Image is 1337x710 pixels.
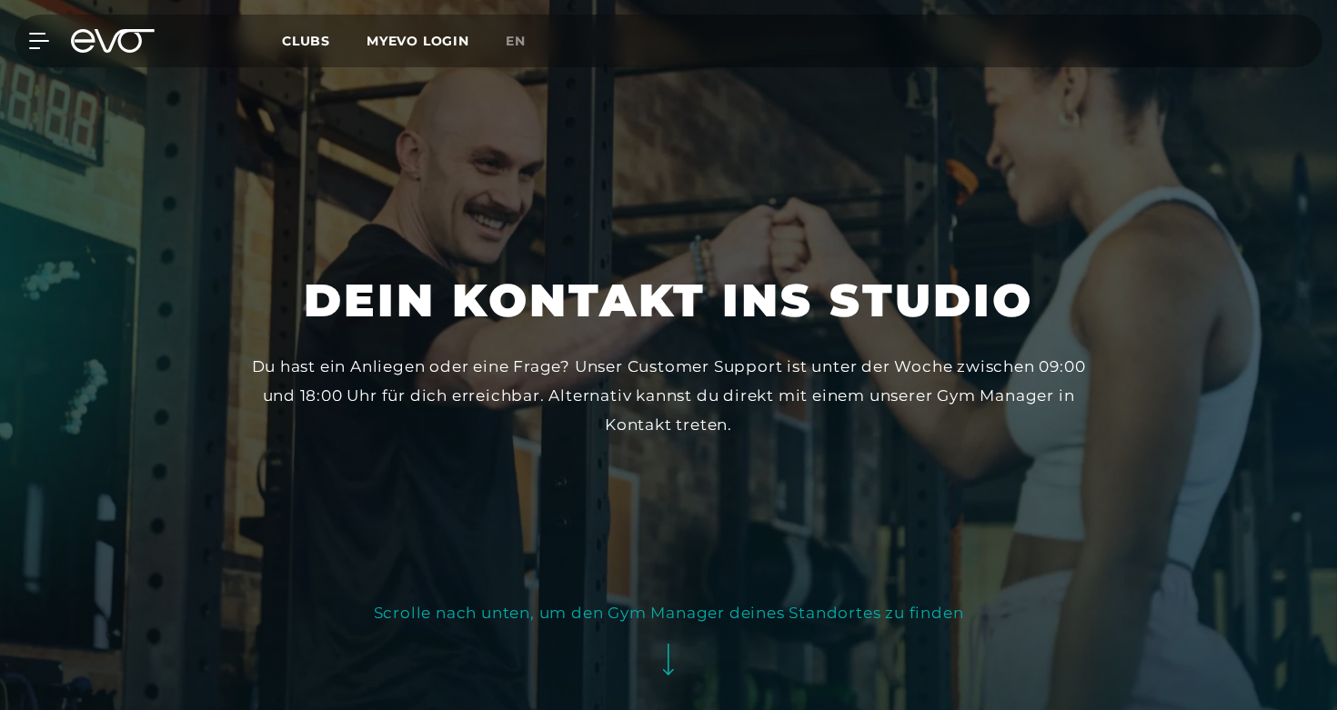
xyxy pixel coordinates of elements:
[243,352,1094,440] div: Du hast ein Anliegen oder eine Frage? Unser Customer Support ist unter der Woche zwischen 09:00 u...
[374,598,964,627] div: Scrolle nach unten, um den Gym Manager deines Standortes zu finden
[282,32,367,49] a: Clubs
[304,271,1033,330] h1: Dein Kontakt ins Studio
[506,33,526,49] span: en
[367,33,469,49] a: MYEVO LOGIN
[374,598,964,692] button: Scrolle nach unten, um den Gym Manager deines Standortes zu finden
[506,31,548,52] a: en
[282,33,330,49] span: Clubs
